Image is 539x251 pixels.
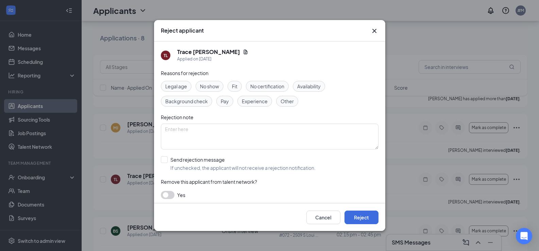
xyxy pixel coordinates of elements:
button: Reject [344,211,378,224]
button: Cancel [306,211,340,224]
h3: Reject applicant [161,27,204,34]
span: Experience [242,97,268,105]
button: Close [370,27,378,35]
span: Availability [297,83,321,90]
h5: Trace [PERSON_NAME] [177,48,240,56]
span: Legal age [165,83,187,90]
span: Fit [232,83,237,90]
span: No show [200,83,219,90]
span: Pay [221,97,229,105]
span: Remove this applicant from talent network? [161,179,257,185]
div: Applied on [DATE] [177,56,248,62]
span: Other [281,97,294,105]
span: Background check [165,97,208,105]
span: Yes [177,191,185,199]
div: Open Intercom Messenger [516,228,532,244]
span: Rejection note [161,114,193,120]
span: No certification [250,83,284,90]
svg: Document [243,49,248,55]
svg: Cross [370,27,378,35]
div: TL [164,53,168,58]
span: Reasons for rejection [161,70,208,76]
